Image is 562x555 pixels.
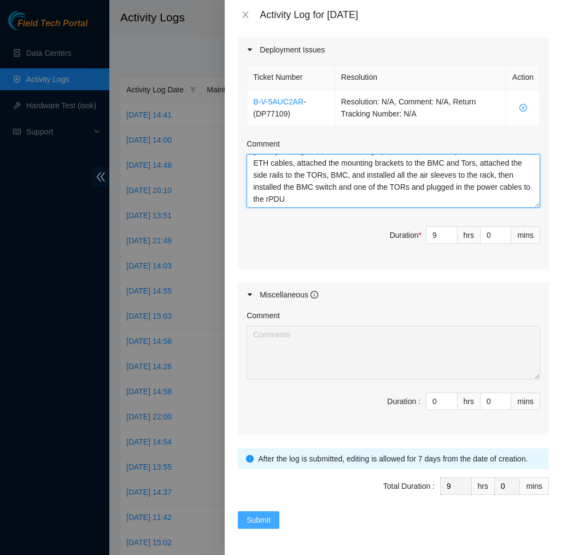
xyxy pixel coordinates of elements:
[238,10,253,20] button: Close
[390,229,421,241] div: Duration
[511,226,540,244] div: mins
[258,453,541,465] div: After the log is submitted, editing is allowed for 7 days from the date of creation.
[247,291,253,298] span: caret-right
[238,282,549,307] div: Miscellaneous info-circle
[241,10,250,19] span: close
[247,154,540,208] textarea: Comment
[458,226,481,244] div: hrs
[253,97,303,106] a: B-V-5AUC2AR
[247,138,280,150] label: Comment
[247,46,253,53] span: caret-right
[247,65,335,90] th: Ticket Number
[511,393,540,410] div: mins
[311,291,318,299] span: info-circle
[383,480,435,492] div: Total Duration :
[238,511,279,529] button: Submit
[472,477,495,495] div: hrs
[335,65,506,90] th: Resolution
[246,455,254,463] span: info-circle
[260,9,549,21] div: Activity Log for [DATE]
[260,289,318,301] div: Miscellaneous
[520,477,549,495] div: mins
[387,395,420,407] div: Duration :
[247,309,280,322] label: Comment
[247,326,540,379] textarea: Comment
[253,97,306,118] span: - ( DP77109 )
[506,65,540,90] th: Action
[458,393,481,410] div: hrs
[335,90,506,126] td: Resolution: N/A, Comment: N/A, Return Tracking Number: N/A
[512,104,534,112] span: close-circle
[247,514,271,526] span: Submit
[238,37,549,62] div: Deployment Issues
